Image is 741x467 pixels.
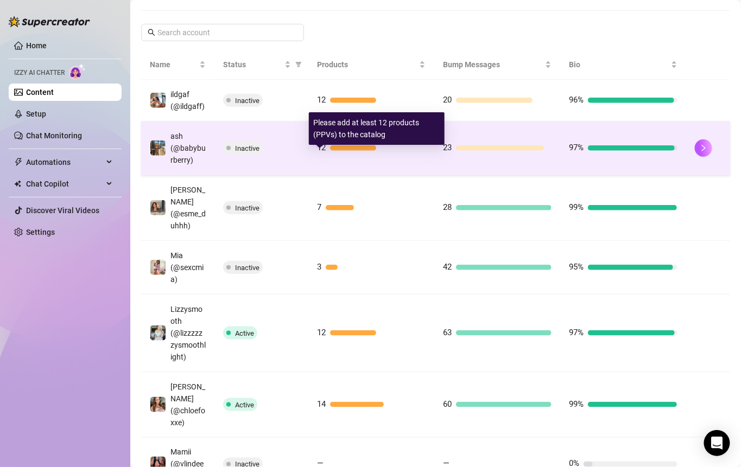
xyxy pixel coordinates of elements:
[317,59,417,71] span: Products
[9,16,90,27] img: logo-BBDzfeDw.svg
[443,95,452,105] span: 20
[309,112,445,145] div: Please add at least 12 products (PPVs) to the catalog
[434,50,560,80] th: Bump Messages
[150,260,166,275] img: Mia (@sexcmia)
[443,262,452,272] span: 42
[170,90,205,111] span: ildgaf (@ildgaff)
[26,206,99,215] a: Discover Viral Videos
[26,110,46,118] a: Setup
[317,202,321,212] span: 7
[26,88,54,97] a: Content
[443,328,452,337] span: 63
[157,27,289,39] input: Search account
[26,175,103,193] span: Chat Copilot
[235,401,254,409] span: Active
[141,50,214,80] th: Name
[170,251,204,284] span: Mia (@sexcmia)
[695,139,712,157] button: right
[150,200,166,215] img: Esmeralda (@esme_duhhh)
[569,143,584,152] span: 97%
[14,158,23,167] span: thunderbolt
[14,68,65,78] span: Izzy AI Chatter
[150,140,166,156] img: ash (@babyburberry)
[26,41,47,50] a: Home
[235,329,254,337] span: Active
[560,50,686,80] th: Bio
[170,185,206,230] span: [PERSON_NAME] (@esme_duhhh)
[150,397,166,412] img: Chloe (@chloefoxxe)
[69,63,86,79] img: AI Chatter
[317,262,321,272] span: 3
[170,305,206,361] span: Lizzysmooth (@lizzzzzzysmoothlight)
[569,202,584,212] span: 99%
[704,430,730,456] div: Open Intercom Messenger
[170,132,206,164] span: ash (@babyburberry)
[14,180,21,188] img: Chat Copilot
[317,399,326,409] span: 14
[235,97,259,105] span: Inactive
[26,153,103,171] span: Automations
[308,50,434,80] th: Products
[150,93,166,108] img: ildgaf (@ildgaff)
[235,144,259,152] span: Inactive
[317,143,326,152] span: 12
[443,143,452,152] span: 23
[235,204,259,212] span: Inactive
[148,29,155,36] span: search
[293,56,304,73] span: filter
[443,59,543,71] span: Bump Messages
[235,264,259,272] span: Inactive
[26,131,82,140] a: Chat Monitoring
[295,61,302,68] span: filter
[700,144,707,152] span: right
[223,59,282,71] span: Status
[569,328,584,337] span: 97%
[150,59,197,71] span: Name
[214,50,308,80] th: Status
[317,328,326,337] span: 12
[569,399,584,409] span: 99%
[170,382,205,427] span: [PERSON_NAME] (@chloefoxxe)
[26,228,55,236] a: Settings
[150,325,166,341] img: Lizzysmooth (@lizzzzzzysmoothlight)
[317,95,326,105] span: 12
[443,202,452,212] span: 28
[443,399,452,409] span: 60
[569,262,584,272] span: 95%
[569,59,669,71] span: Bio
[569,95,584,105] span: 96%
